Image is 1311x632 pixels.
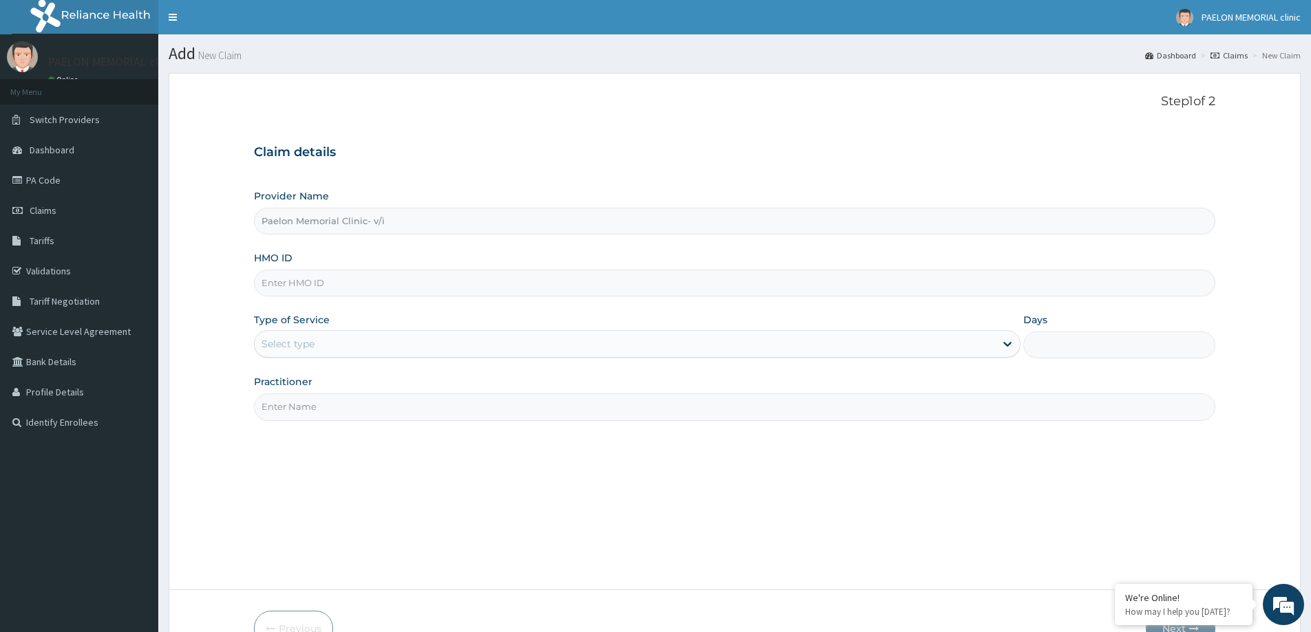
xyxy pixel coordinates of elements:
[25,69,56,103] img: d_794563401_company_1708531726252_794563401
[254,189,329,203] label: Provider Name
[262,337,315,351] div: Select type
[1176,9,1193,26] img: User Image
[254,94,1215,109] p: Step 1 of 2
[254,270,1215,296] input: Enter HMO ID
[254,251,292,265] label: HMO ID
[7,375,262,424] textarea: Type your message and hit 'Enter'
[48,56,178,68] p: PAELON MEMORIAL clinic
[1202,11,1301,23] span: PAELON MEMORIAL clinic
[226,7,259,40] div: Minimize live chat window
[72,77,231,95] div: Chat with us now
[48,75,81,85] a: Online
[7,41,38,72] img: User Image
[30,204,56,217] span: Claims
[1145,50,1196,61] a: Dashboard
[169,45,1301,63] h1: Add
[195,50,242,61] small: New Claim
[30,113,100,126] span: Switch Providers
[30,144,74,156] span: Dashboard
[254,145,1215,160] h3: Claim details
[254,393,1215,420] input: Enter Name
[30,295,100,307] span: Tariff Negotiation
[1023,313,1047,327] label: Days
[1125,591,1242,604] div: We're Online!
[1249,50,1301,61] li: New Claim
[30,235,54,247] span: Tariffs
[80,173,190,312] span: We're online!
[254,313,330,327] label: Type of Service
[254,375,312,389] label: Practitioner
[1211,50,1248,61] a: Claims
[1125,606,1242,618] p: How may I help you today?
